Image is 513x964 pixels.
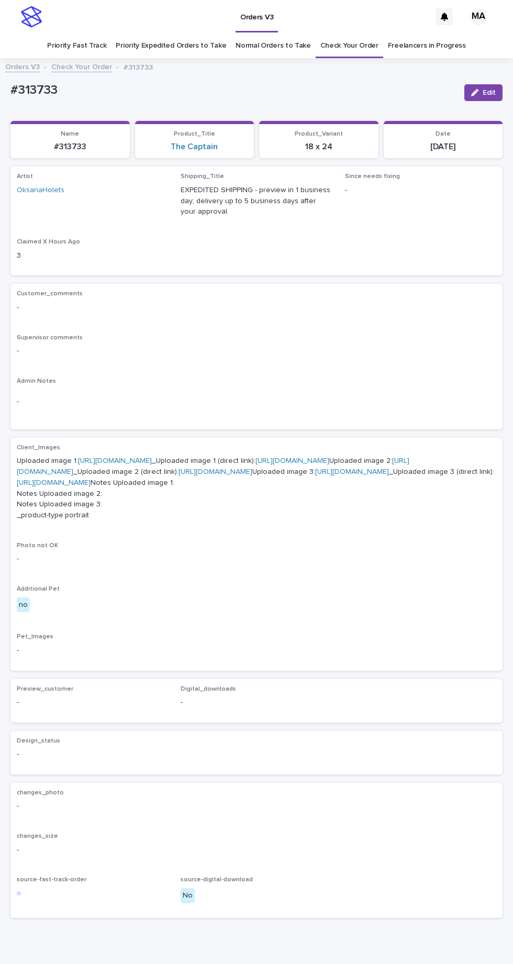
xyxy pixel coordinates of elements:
[17,586,60,592] span: Additional Pet
[17,833,58,839] span: changes_size
[17,173,33,180] span: Artist
[174,131,215,137] span: Product_Title
[10,83,456,98] p: #313733
[5,60,40,72] a: Orders V3
[17,250,168,261] p: 3
[181,877,253,883] span: source-digital-download
[436,131,451,137] span: Date
[78,457,152,464] a: [URL][DOMAIN_NAME]
[17,634,53,640] span: Pet_Images
[17,346,496,357] p: -
[17,456,496,521] p: Uploaded image 1: _Uploaded image 1 (direct link): Uploaded image 2: _Uploaded image 2 (direct li...
[17,790,64,796] span: changes_photo
[295,131,343,137] span: Product_Variant
[17,877,86,883] span: source-fast-track-order
[17,142,124,152] p: #313733
[17,749,168,760] p: -
[181,697,332,708] p: -
[265,142,372,152] p: 18 x 24
[17,445,60,451] span: Client_Images
[179,468,252,475] a: [URL][DOMAIN_NAME]
[464,84,503,101] button: Edit
[47,34,106,58] a: Priority Fast Track
[17,542,58,549] span: Photo not OK
[17,378,56,384] span: Admin Notes
[17,302,496,313] p: -
[236,34,311,58] a: Normal Orders to Take
[17,335,83,341] span: Supervisor comments
[483,89,496,96] span: Edit
[470,8,487,25] div: MA
[181,686,236,692] span: Digital_downloads
[315,468,389,475] a: [URL][DOMAIN_NAME]
[320,34,378,58] a: Check Your Order
[116,34,226,58] a: Priority Expedited Orders to Take
[17,845,496,856] p: -
[17,697,168,708] p: -
[181,185,332,217] p: EXPEDITED SHIPPING - preview in 1 business day; delivery up to 5 business days after your approval.
[17,597,30,613] div: no
[17,553,496,564] p: -
[390,142,497,152] p: [DATE]
[124,61,153,72] p: #313733
[17,479,91,486] a: [URL][DOMAIN_NAME]
[181,888,195,903] div: No
[17,645,496,656] p: -
[51,60,112,72] a: Check Your Order
[345,185,496,196] p: -
[345,173,400,180] span: Since needs fixing
[21,6,42,27] img: stacker-logo-s-only.png
[17,738,60,744] span: Design_status
[17,801,496,812] p: -
[171,142,218,152] a: The Captain
[255,457,329,464] a: [URL][DOMAIN_NAME]
[17,239,80,245] span: Claimed X Hours Ago
[17,686,73,692] span: Preview_customer
[17,185,64,196] a: OksanaHolets
[181,173,224,180] span: Shipping_Title
[61,131,79,137] span: Name
[17,291,83,297] span: Customer_comments
[17,396,496,407] p: -
[388,34,466,58] a: Freelancers in Progress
